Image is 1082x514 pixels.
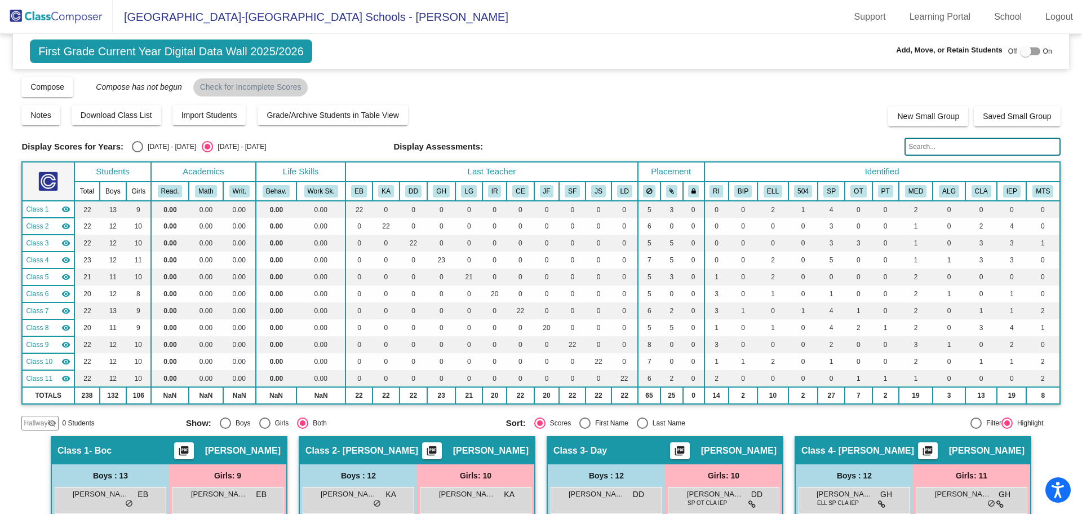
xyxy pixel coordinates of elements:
td: 0 [872,269,899,285]
td: 0 [611,218,638,235]
td: Emily Boc - Boc [22,201,74,218]
button: Math [195,185,216,197]
span: Class 2 [26,221,48,231]
th: Allergy Alert [933,182,965,201]
button: BIP [734,185,752,197]
td: 0 [455,235,482,252]
th: Medical Alert [899,182,933,201]
th: Stefanie Fechko [559,182,586,201]
button: Notes [21,105,60,125]
td: Don Day - Day [22,235,74,252]
th: Keep with students [660,182,682,201]
td: 0 [933,235,965,252]
td: 12 [100,218,126,235]
td: Isabella Robatin - Robatin [22,285,74,302]
button: KA [378,185,394,197]
td: 0.00 [296,201,345,218]
td: 0 [933,218,965,235]
td: 3 [845,235,872,252]
mat-icon: picture_as_pdf [425,445,438,461]
td: 0 [1026,269,1059,285]
td: 0 [757,218,788,235]
td: 0 [965,269,997,285]
td: 0.00 [223,269,256,285]
a: Learning Portal [901,8,980,26]
button: Writ. [229,185,250,197]
td: 0 [482,269,507,285]
td: 3 [997,235,1026,252]
td: 5 [660,252,682,269]
div: [DATE] - [DATE] [213,142,266,152]
th: Speech Therapy Services [818,182,845,201]
td: 0 [586,218,611,235]
td: 0 [373,285,400,302]
td: 5 [638,235,661,252]
td: 0 [683,269,704,285]
td: 0 [427,235,455,252]
td: 0 [965,201,997,218]
th: 504 Plan [788,182,818,201]
button: CE [512,185,528,197]
td: 0 [757,235,788,252]
td: 1 [704,269,729,285]
button: Behav. [263,185,290,197]
td: 11 [100,269,126,285]
button: GH [433,185,450,197]
th: Julie Shields [586,182,611,201]
th: IEP Academic goals/Behavior goals [997,182,1026,201]
td: 0 [818,269,845,285]
td: 0 [345,235,373,252]
td: 7 [638,252,661,269]
button: Compose [21,77,73,97]
button: SP [823,185,839,197]
td: 0 [872,235,899,252]
button: Read. [158,185,183,197]
td: 0 [611,235,638,252]
td: 0 [559,269,586,285]
button: Saved Small Group [974,106,1060,126]
td: 1 [899,235,933,252]
td: 0 [586,201,611,218]
mat-icon: visibility [61,239,70,248]
td: 0 [704,252,729,269]
td: 0 [611,269,638,285]
span: On [1043,46,1052,56]
td: 21 [74,269,100,285]
button: LD [617,185,632,197]
td: 0 [427,218,455,235]
td: 10 [126,235,151,252]
span: Notes [30,111,51,120]
a: Logout [1036,8,1082,26]
td: 2 [757,201,788,218]
td: 0 [729,235,758,252]
td: 0 [400,201,427,218]
button: Print Students Details [422,442,442,459]
td: 0.00 [256,218,296,235]
td: 0 [704,201,729,218]
td: 1 [899,252,933,269]
td: 0 [345,269,373,285]
button: OT [850,185,866,197]
td: 11 [126,252,151,269]
td: 22 [373,218,400,235]
td: 0.00 [256,269,296,285]
th: Lexi Disanto [611,182,638,201]
div: [DATE] - [DATE] [143,142,196,152]
td: 8 [126,285,151,302]
td: 20 [74,285,100,302]
td: 5 [638,201,661,218]
td: 0 [997,269,1026,285]
td: 0.00 [256,235,296,252]
td: 0 [559,252,586,269]
td: 0.00 [151,285,189,302]
button: Print Students Details [670,442,690,459]
td: 0 [455,218,482,235]
td: 5 [638,269,661,285]
td: 0 [933,201,965,218]
span: Grade/Archive Students in Table View [267,111,399,120]
td: 0 [683,201,704,218]
button: IR [488,185,502,197]
td: 0.00 [256,285,296,302]
td: 0 [534,201,560,218]
td: 0.00 [223,201,256,218]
